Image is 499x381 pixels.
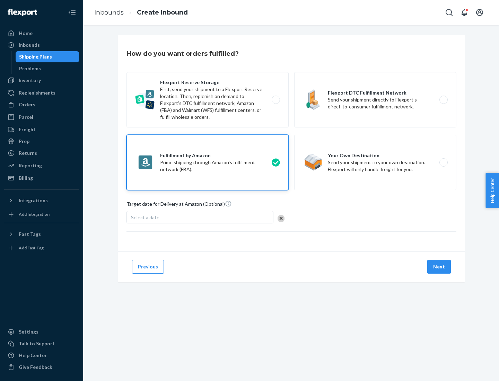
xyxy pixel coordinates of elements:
[4,326,79,337] a: Settings
[4,148,79,159] a: Returns
[126,200,232,210] span: Target date for Delivery at Amazon (Optional)
[19,150,37,157] div: Returns
[19,245,44,251] div: Add Fast Tag
[89,2,193,23] ol: breadcrumbs
[4,112,79,123] a: Parcel
[16,51,79,62] a: Shipping Plans
[19,231,41,238] div: Fast Tags
[19,126,36,133] div: Freight
[19,65,41,72] div: Problems
[19,89,55,96] div: Replenishments
[4,362,79,373] button: Give Feedback
[126,49,239,58] h3: How do you want orders fulfilled?
[19,101,35,108] div: Orders
[19,328,38,335] div: Settings
[4,350,79,361] a: Help Center
[19,30,33,37] div: Home
[19,364,52,371] div: Give Feedback
[427,260,451,274] button: Next
[4,124,79,135] a: Freight
[4,87,79,98] a: Replenishments
[137,9,188,16] a: Create Inbound
[19,42,40,48] div: Inbounds
[19,197,48,204] div: Integrations
[65,6,79,19] button: Close Navigation
[4,195,79,206] button: Integrations
[19,162,42,169] div: Reporting
[4,338,79,349] a: Talk to Support
[19,114,33,121] div: Parcel
[457,6,471,19] button: Open notifications
[4,28,79,39] a: Home
[16,63,79,74] a: Problems
[4,229,79,240] button: Fast Tags
[19,53,52,60] div: Shipping Plans
[19,138,29,145] div: Prep
[473,6,487,19] button: Open account menu
[8,9,37,16] img: Flexport logo
[19,211,50,217] div: Add Integration
[131,214,159,220] span: Select a date
[4,160,79,171] a: Reporting
[19,340,55,347] div: Talk to Support
[485,173,499,208] button: Help Center
[4,75,79,86] a: Inventory
[19,77,41,84] div: Inventory
[4,136,79,147] a: Prep
[442,6,456,19] button: Open Search Box
[4,242,79,254] a: Add Fast Tag
[94,9,124,16] a: Inbounds
[4,39,79,51] a: Inbounds
[4,172,79,184] a: Billing
[19,352,47,359] div: Help Center
[132,260,164,274] button: Previous
[19,175,33,181] div: Billing
[4,209,79,220] a: Add Integration
[4,99,79,110] a: Orders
